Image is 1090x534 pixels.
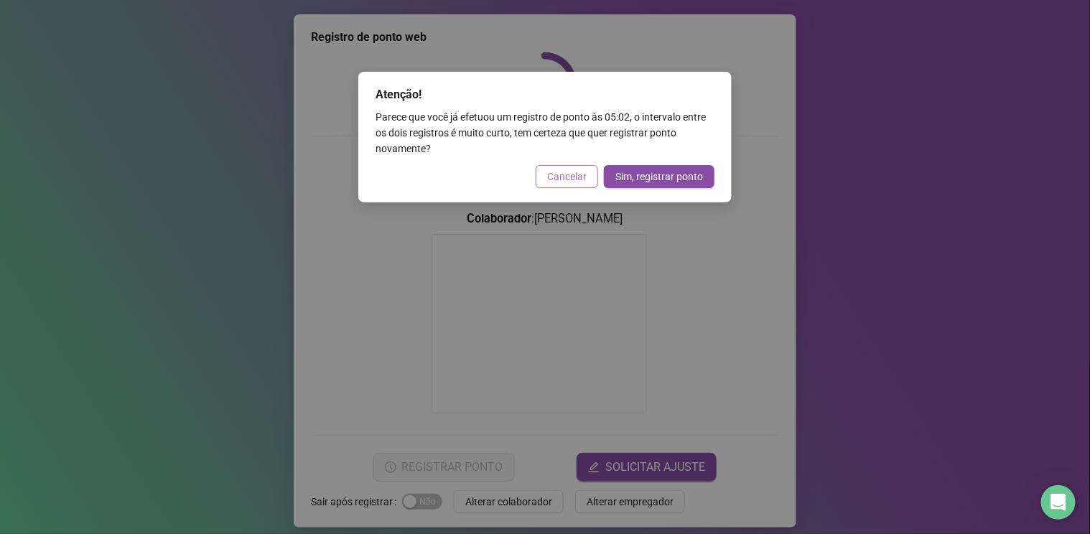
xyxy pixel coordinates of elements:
[604,165,714,188] button: Sim, registrar ponto
[376,109,714,156] div: Parece que você já efetuou um registro de ponto às 05:02 , o intervalo entre os dois registros é ...
[376,86,714,103] div: Atenção!
[615,169,703,184] span: Sim, registrar ponto
[547,169,587,184] span: Cancelar
[536,165,598,188] button: Cancelar
[1041,485,1076,520] div: Open Intercom Messenger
